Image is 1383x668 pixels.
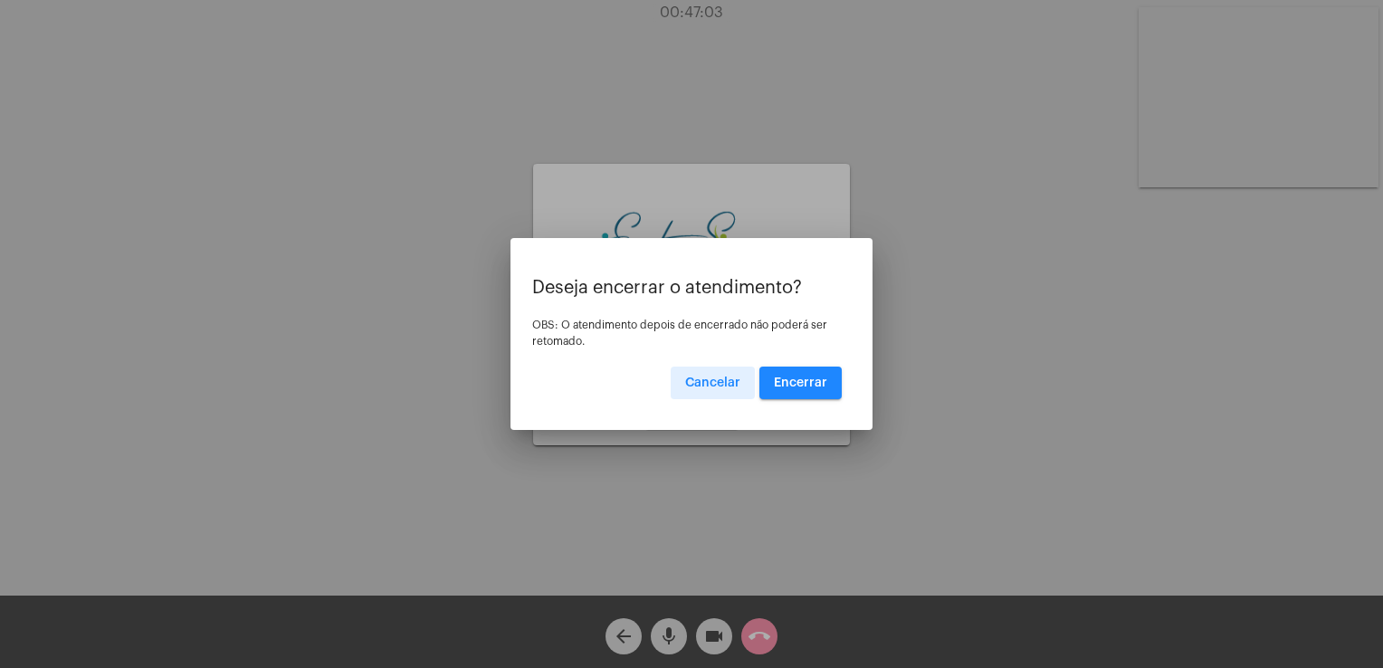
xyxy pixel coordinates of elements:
[532,320,827,347] span: OBS: O atendimento depois de encerrado não poderá ser retomado.
[759,367,842,399] button: Encerrar
[774,377,827,389] span: Encerrar
[532,278,851,298] p: Deseja encerrar o atendimento?
[685,377,740,389] span: Cancelar
[671,367,755,399] button: Cancelar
